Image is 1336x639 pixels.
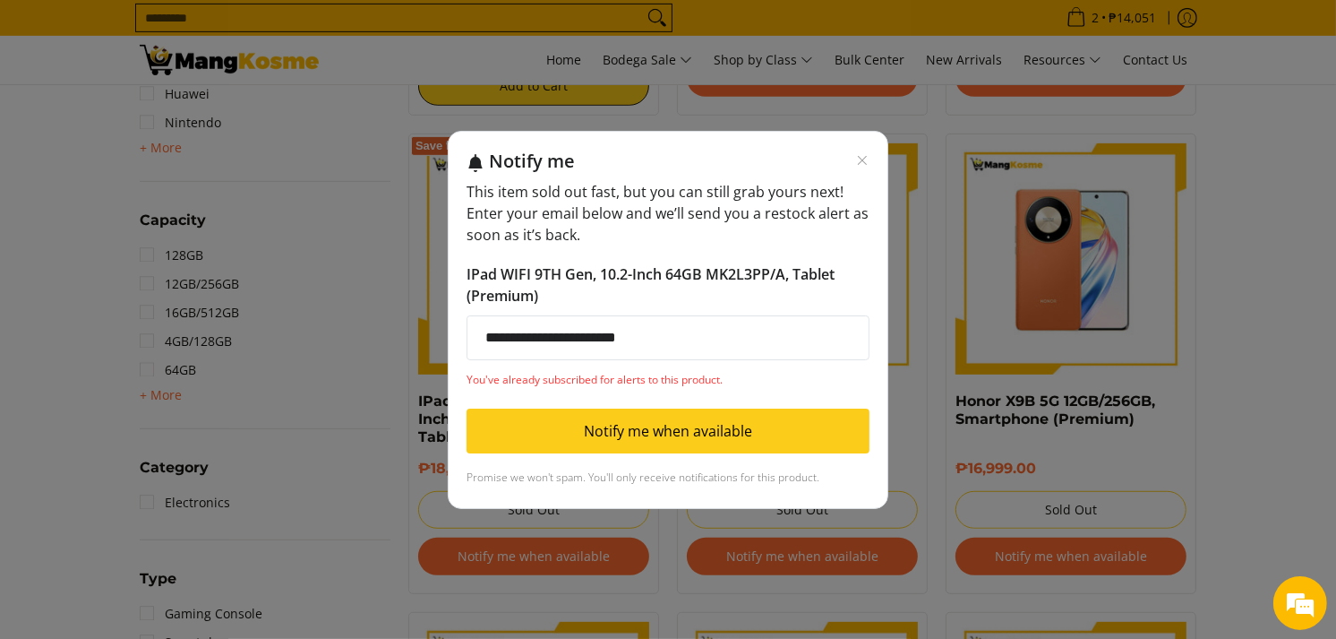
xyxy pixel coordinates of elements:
button: Close modal [855,153,869,168]
div: Chat with us now [93,100,301,124]
button: Notify me when available [467,409,869,453]
span: We're online! [104,200,247,381]
div: Minimize live chat window [294,9,337,52]
textarea: Type your message and hit 'Enter' [9,438,341,501]
div: Promise we won't spam. You'll only receive notifications for this product. [467,467,869,489]
h2: Notify me [489,150,575,172]
p: This item sold out fast, but you can still grab yours next! Enter your email below and we’ll send... [467,181,869,246]
p: IPad WIFI 9TH Gen, 10.2-Inch 64GB MK2L3PP/A, Tablet (Premium) [467,263,869,307]
img: Notification bell icon [467,154,484,172]
p: You've already subscribed for alerts to this product. [467,369,869,392]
